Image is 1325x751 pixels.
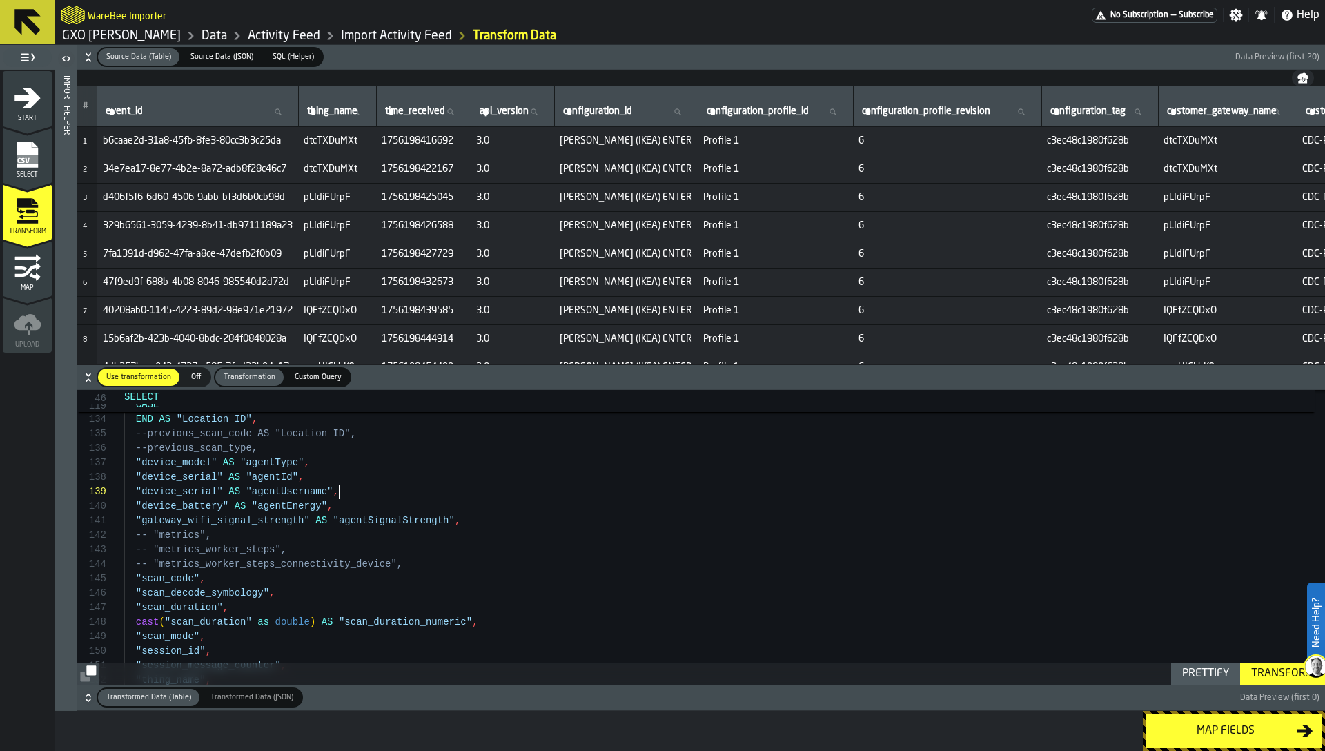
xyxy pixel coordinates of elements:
[77,528,106,543] div: 142
[83,166,87,174] span: 2
[858,164,1036,175] span: 6
[310,616,315,627] span: )
[101,371,177,383] span: Use transformation
[77,557,106,572] div: 144
[97,367,181,387] label: button-switch-multi-Use transformation
[103,103,293,121] input: label
[136,602,223,613] span: "scan_duration"
[703,164,847,175] span: Profile 1
[476,277,549,288] span: 3.0
[1047,192,1152,203] span: c3ec48c1980f628b
[77,399,106,413] span: 119
[269,587,275,598] span: ,
[218,371,281,383] span: Transformation
[181,367,211,387] label: button-switch-multi-Off
[858,220,1036,231] span: 6
[286,369,350,386] div: thumb
[136,457,217,468] span: "device_model"
[88,8,166,22] h2: Sub Title
[103,135,293,146] span: b6caae2d-31a8-45fb-8fe3-80cc3b3c25da
[103,362,293,373] span: 4db357be-a042-4727-a585-7fed22b94a17
[1164,305,1291,316] span: IQFfZCQDxO
[1110,10,1168,20] span: No Subscription
[1179,10,1214,20] span: Subscribe
[1171,663,1240,685] button: button-Prettify
[202,689,302,706] div: thumb
[185,371,207,383] span: Off
[703,135,847,146] span: Profile 1
[61,28,690,44] nav: Breadcrumb
[77,659,106,673] div: 151
[858,362,1036,373] span: 6
[455,515,460,526] span: ,
[275,616,309,627] span: double
[858,135,1036,146] span: 6
[136,515,310,526] span: "gateway_wifi_signal_strength"
[103,333,293,344] span: 15b6af2b-423b-4040-8bdc-284f0848028a
[136,616,159,627] span: cast
[1164,192,1291,203] span: pLIdiFUrpF
[136,587,269,598] span: "scan_decode_symbology"
[703,277,847,288] span: Profile 1
[1047,248,1152,260] span: c3ec48c1980f628b
[223,602,228,613] span: ,
[83,195,87,202] span: 3
[304,305,371,316] span: IQFfZCQDxO
[136,500,228,511] span: "device_battery"
[333,515,454,526] span: "agentSignalStrength"
[304,457,309,468] span: ,
[215,369,284,386] div: thumb
[3,48,52,67] label: button-toggle-Toggle Full Menu
[304,248,371,260] span: pLIdiFUrpF
[185,51,259,63] span: Source Data (JSON)
[707,106,809,117] span: label
[159,616,164,627] span: (
[97,47,181,67] label: button-switch-multi-Source Data (Table)
[477,103,549,121] input: label
[560,164,692,175] span: [PERSON_NAME] (IKEA) ENTER
[1224,8,1248,22] label: button-toggle-Settings
[77,615,106,630] div: 148
[1164,362,1291,373] span: xycHJCLbKQ
[382,333,465,344] span: 1756198444914
[263,47,324,67] label: button-switch-multi-SQL (Helper)
[1164,277,1291,288] span: pLIdiFUrpF
[1047,164,1152,175] span: c3ec48c1980f628b
[3,128,52,183] li: menu Select
[1240,663,1325,685] button: button-Transform
[136,660,281,671] span: "session_message_counter"
[304,362,371,373] span: xycHJCLbKQ
[103,248,293,260] span: 7fa1391d-d962-47fa-a8ce-47defb2f0b09
[136,471,223,482] span: "device_serial"
[124,391,159,402] span: SELECT
[83,251,87,259] span: 5
[264,48,322,66] div: thumb
[3,228,52,235] span: Transform
[304,220,371,231] span: pLIdiFUrpF
[304,135,371,146] span: dtcTXDuMXt
[298,471,304,482] span: ,
[476,192,549,203] span: 3.0
[98,369,179,386] div: thumb
[61,72,71,708] div: Import Helper
[62,28,181,43] a: link-to-/wh/i/baca6aa3-d1fc-43c0-a604-2a1c9d5db74d
[1050,106,1126,117] span: label
[1308,584,1324,661] label: Need Help?
[382,135,465,146] span: 1756198416692
[252,413,257,425] span: ,
[382,103,465,121] input: label
[1240,693,1319,703] span: Data Preview (first 0)
[177,413,252,425] span: "Location ID"
[327,500,333,511] span: ,
[858,305,1036,316] span: 6
[560,192,692,203] span: [PERSON_NAME] (IKEA) ENTER
[3,115,52,122] span: Start
[159,413,170,425] span: AS
[61,3,85,28] a: logo-header
[77,427,106,441] div: 135
[1171,10,1176,20] span: —
[1235,52,1319,62] span: Data Preview (first 20)
[83,101,88,111] span: #
[703,192,847,203] span: Profile 1
[3,71,52,126] li: menu Start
